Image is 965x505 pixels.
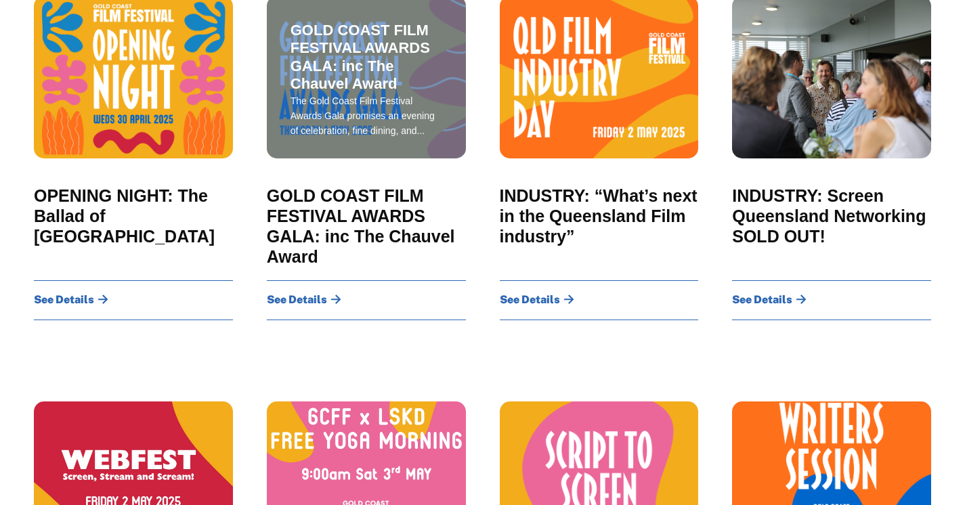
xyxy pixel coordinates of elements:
[267,294,327,305] span: See Details
[732,294,792,305] span: See Details
[34,294,94,305] span: See Details
[732,185,931,246] a: INDUSTRY: Screen Queensland Networking SOLD OUT!
[291,93,442,138] div: The Gold Coast Film Festival Awards Gala promises an evening of celebration, fine dining, and...
[34,294,108,305] a: See Details
[732,294,807,305] a: See Details
[500,185,699,246] a: INDUSTRY: “What’s next in the Queensland Film industry”
[267,294,341,305] a: See Details
[500,294,574,305] a: See Details
[34,185,233,246] a: OPENING NIGHT: The Ballad of [GEOGRAPHIC_DATA]
[500,294,560,305] span: See Details
[291,22,442,93] a: GOLD COAST FILM FESTIVAL AWARDS GALA: inc The Chauvel Award
[267,185,466,267] a: GOLD COAST FILM FESTIVAL AWARDS GALA: inc The Chauvel Award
